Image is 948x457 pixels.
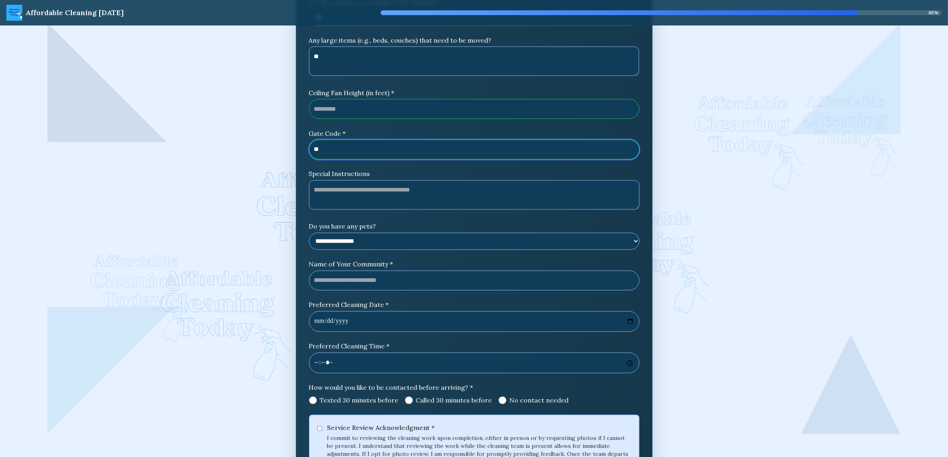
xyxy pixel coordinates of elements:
span: No contact needed [510,396,569,405]
label: Any large items (e.g., beds, couches) that need to be moved? [309,35,639,45]
div: Affordable Cleaning [DATE] [25,7,124,18]
label: Preferred Cleaning Date * [309,300,639,310]
span: Called 30 minutes before [416,396,492,405]
label: Gate Code * [309,129,639,138]
label: Special Instructions [309,169,639,179]
span: 85 % [928,10,938,16]
span: Texted 30 minutes before [320,396,399,405]
input: Called 30 minutes before [405,396,413,404]
label: Do you have any pets? [309,222,639,231]
label: How would you like to be contacted before arriving? * [309,383,639,393]
label: Name of Your Community * [309,260,639,269]
label: Ceiling Fan Height (in feet) * [309,88,639,98]
p: Service Review Acknowledgment * [327,423,631,433]
input: Service Review Acknowledgment *I commit to reviewing the cleaning work upon completion, either in... [317,425,323,433]
img: ACT Logo [6,5,22,21]
input: No contact needed [498,396,506,404]
input: Texted 30 minutes before [309,396,317,404]
label: Preferred Cleaning Time * [309,342,639,351]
